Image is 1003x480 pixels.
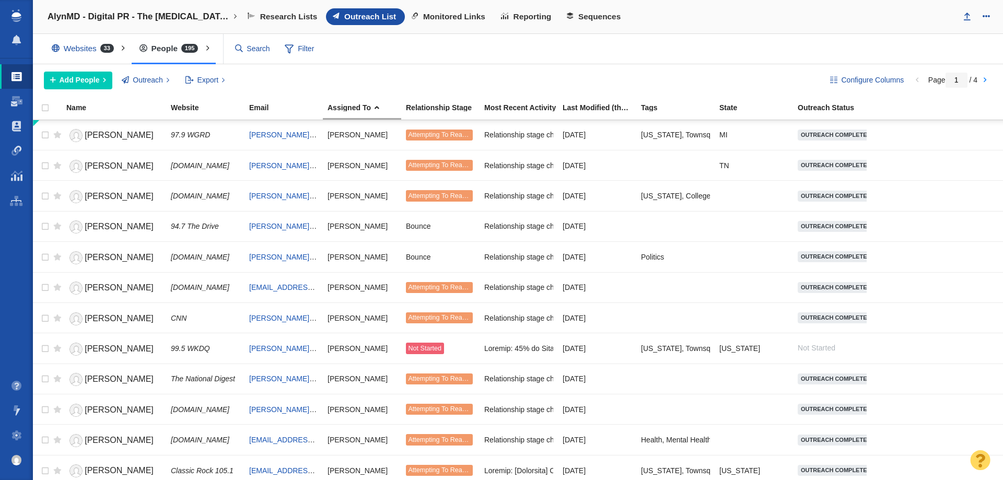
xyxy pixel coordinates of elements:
span: Attempting To Reach (2 tries) [408,375,493,382]
a: [PERSON_NAME][EMAIL_ADDRESS][DOMAIN_NAME] [249,161,433,170]
div: [DATE] [563,307,632,329]
span: Not Started [408,345,441,352]
td: Attempting To Reach (1 try) [401,181,480,211]
span: [PERSON_NAME] [85,222,154,231]
a: State [719,104,797,113]
span: Bounce [406,221,430,231]
span: [PERSON_NAME] [85,344,154,353]
a: [PERSON_NAME] [66,188,161,206]
span: Research Lists [260,12,318,21]
div: [DATE] [563,368,632,390]
a: [PERSON_NAME][EMAIL_ADDRESS][PERSON_NAME][DOMAIN_NAME] [249,222,494,230]
span: Outreach [133,75,163,86]
div: Email [249,104,326,111]
div: Name [66,104,170,111]
div: [PERSON_NAME] [328,245,396,268]
a: [PERSON_NAME][EMAIL_ADDRESS][PERSON_NAME][PERSON_NAME][DOMAIN_NAME] [249,192,554,200]
div: [DATE] [563,276,632,299]
span: Outreach List [344,12,396,21]
span: Relationship stage changed to: Attempting To Reach, 1 Attempt [484,313,689,323]
span: Attempting To Reach (1 try) [408,466,488,474]
a: Email [249,104,326,113]
span: Attempting To Reach (3 tries) [408,314,493,321]
td: Not Started [401,333,480,364]
span: Relationship stage changed to: Unsuccessful - No Reply [484,252,667,262]
span: [PERSON_NAME] [85,192,154,201]
span: Page / 4 [928,76,977,84]
a: Research Lists [241,8,326,25]
div: [PERSON_NAME] [328,276,396,299]
div: [PERSON_NAME] [328,154,396,177]
td: Attempting To Reach (2 tries) [401,272,480,302]
span: [PERSON_NAME] [85,283,154,292]
a: Tags [641,104,718,113]
span: [PERSON_NAME] [85,161,154,170]
span: Configure Columns [841,75,904,86]
a: [PERSON_NAME][EMAIL_ADDRESS][DOMAIN_NAME] [249,344,433,353]
span: Attempting To Reach (2 tries) [408,161,493,169]
span: Indiana, Townsquare Media [641,344,747,353]
div: [PERSON_NAME] [328,368,396,390]
button: Outreach [116,72,176,89]
span: [PERSON_NAME] [85,253,154,262]
td: Attempting To Reach (2 tries) [401,150,480,180]
td: Attempting To Reach (2 tries) [401,425,480,455]
span: Attempting To Reach (1 try) [408,192,488,200]
span: Sequences [578,12,621,21]
span: [PERSON_NAME] [85,374,154,383]
span: [PERSON_NAME] [85,405,154,414]
div: [DATE] [563,215,632,238]
a: [PERSON_NAME][EMAIL_ADDRESS][PERSON_NAME][DOMAIN_NAME] [249,314,494,322]
span: Bounce [406,252,430,262]
a: Relationship Stage [406,104,483,113]
span: Classic Rock 105.1 [171,466,234,475]
a: Outreach List [326,8,405,25]
div: Websites [44,37,126,61]
td: Attempting To Reach (2 tries) [401,120,480,150]
span: Relationship stage changed to: Attempting To Reach, 1 Attempt [484,435,689,444]
div: [DATE] [563,428,632,451]
span: Louisiana, Townsquare Media [641,466,747,475]
a: [PERSON_NAME][EMAIL_ADDRESS][PERSON_NAME][DOMAIN_NAME] [249,253,494,261]
a: Monitored Links [405,8,494,25]
span: Attempting To Reach (2 tries) [408,284,493,291]
div: [PERSON_NAME] [328,215,396,238]
div: Outreach Status [798,104,875,111]
div: Website [171,104,248,111]
div: [PERSON_NAME] [328,337,396,359]
div: Date the Contact information in this project was last edited [563,104,640,111]
span: [DOMAIN_NAME] [171,405,229,414]
div: [PERSON_NAME] [328,428,396,451]
div: [DATE] [563,245,632,268]
span: [DOMAIN_NAME] [171,253,229,261]
span: [DOMAIN_NAME] [171,161,229,170]
div: [PERSON_NAME] [328,124,396,146]
a: Name [66,104,170,113]
span: Health, Mental Health [641,435,712,444]
button: Configure Columns [824,72,910,89]
div: State [719,104,797,111]
td: Attempting To Reach (2 tries) [401,364,480,394]
div: Tags [641,104,718,111]
span: Relationship stage changed to: Attempting To Reach, 0 Attempt [484,161,689,170]
div: Relationship Stage [406,104,483,111]
a: [EMAIL_ADDRESS][DOMAIN_NAME] [249,283,373,291]
input: Search [231,40,275,58]
span: [PERSON_NAME] [85,466,154,475]
span: Politics [641,252,664,262]
span: Attempting To Reach (2 tries) [408,436,493,443]
span: Export [197,75,218,86]
span: 94.7 The Drive [171,222,219,230]
span: Monitored Links [423,12,485,21]
a: Sequences [560,8,629,25]
img: buzzstream_logo_iconsimple.png [11,9,21,22]
a: [PERSON_NAME] [66,126,161,145]
a: Reporting [494,8,560,25]
td: Attempting To Reach (3 tries) [401,302,480,333]
a: [PERSON_NAME][EMAIL_ADDRESS][PERSON_NAME][PERSON_NAME][DOMAIN_NAME] [249,405,554,414]
span: Attempting To Reach (2 tries) [408,131,493,138]
div: Most Recent Activity [484,104,562,111]
span: Add People [60,75,100,86]
span: Michigan, Townsquare Media [641,130,747,139]
img: c9363fb76f5993e53bff3b340d5c230a [11,455,22,465]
